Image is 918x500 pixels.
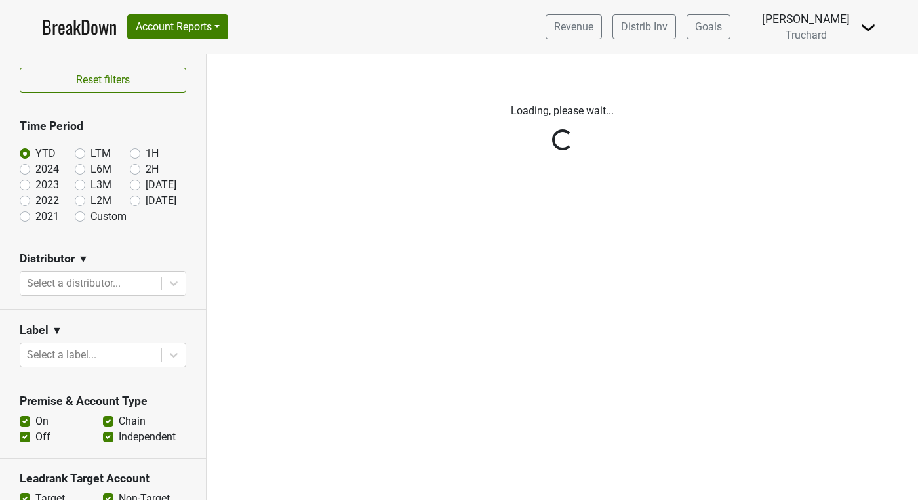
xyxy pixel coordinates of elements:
[687,14,730,39] a: Goals
[786,29,827,41] span: Truchard
[127,14,228,39] button: Account Reports
[612,14,676,39] a: Distrib Inv
[860,20,876,35] img: Dropdown Menu
[216,103,908,119] p: Loading, please wait...
[546,14,602,39] a: Revenue
[762,10,850,28] div: [PERSON_NAME]
[42,13,117,41] a: BreakDown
